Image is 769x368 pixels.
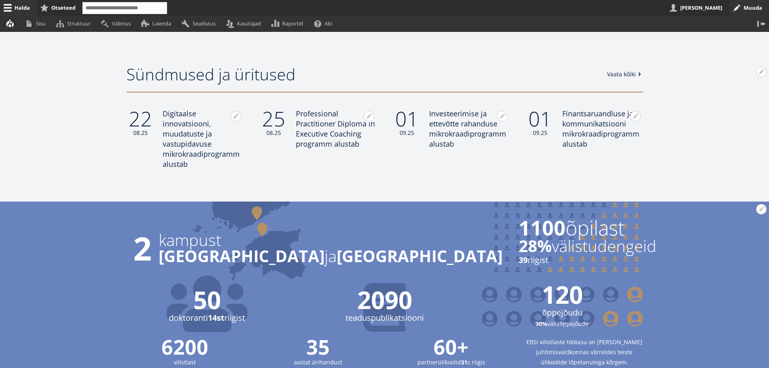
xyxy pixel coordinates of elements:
strong: 39 [519,254,528,265]
span: Finantsaruandluse ja kommunikatsiooni mikrokraadiprogramm alustab [562,109,639,149]
small: 08.25 [126,129,155,137]
small: riigist [519,254,656,266]
span: Digitaalse innovatsiooni, muudatuste ja vastupidavuse mikrokraadiprogramm alustab [163,109,240,169]
span: Investeerimise ja ettevõtte rahanduse mikrokraadiprogramm alustab [429,109,506,149]
small: 09.25 [393,129,421,137]
div: 25 [260,109,288,137]
a: Sisu [21,16,52,32]
button: Vertikaalasend [753,16,769,32]
strong: 14st [208,312,224,323]
span: Professional Practitioner Diploma in Executive Coaching programm alustab [296,109,375,149]
a: Abi [310,16,339,32]
button: Avatud seaded [630,111,641,122]
button: Avatud seaded [230,111,241,122]
div: 22 [126,109,155,137]
strong: 30% [536,320,547,328]
strong: [GEOGRAPHIC_DATA] [337,245,503,267]
span: kampust [159,232,503,248]
p: ja [159,248,503,264]
span: doktoranti riigist [126,312,288,324]
a: Vaata kõiki [607,70,644,78]
a: Laienda [138,16,178,32]
span: õppejõudu [482,307,643,319]
span: 120 [482,282,643,307]
a: Seadistus [178,16,222,32]
strong: 28% [519,235,552,257]
a: Struktuur [52,16,97,32]
button: Avatud seaded [364,111,374,122]
div: 01 [526,109,554,137]
strong: 31 [461,358,467,366]
span: 2090 [304,288,465,312]
span: teaduspublikatsiooni [304,312,465,324]
small: EBSi vilistlaste töötasu on [PERSON_NAME] juhtimisvaldkonnas võrreldes teiste ülikoolide lõpetanu... [526,337,643,367]
small: 08.25 [260,129,288,137]
a: Raportid [268,16,310,32]
small: 09.25 [526,129,554,137]
span: 6200 [126,337,243,357]
strong: 1100 [519,214,566,242]
span: õpilast [519,218,656,238]
button: Avatud seaded [497,111,507,122]
small: partnerülikoolid s riigis [393,357,510,367]
button: Avatud seaded [756,204,767,214]
span: 50 [126,288,288,312]
small: vilistlast [126,357,243,367]
h2: Sündmused ja üritused [126,64,598,84]
span: 2 [126,232,159,264]
small: aastat äriharidust [260,357,377,367]
div: 01 [393,109,421,137]
span: 60+ [393,337,510,357]
a: Kasutajad [222,16,268,32]
span: välistudengeid [519,238,656,254]
button: Avatud Sündmused ja üritused seaded [756,67,767,77]
small: välisõppejõude [482,319,643,329]
a: Välimus [97,16,138,32]
span: 35 [260,337,377,357]
strong: [GEOGRAPHIC_DATA] [159,245,325,267]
